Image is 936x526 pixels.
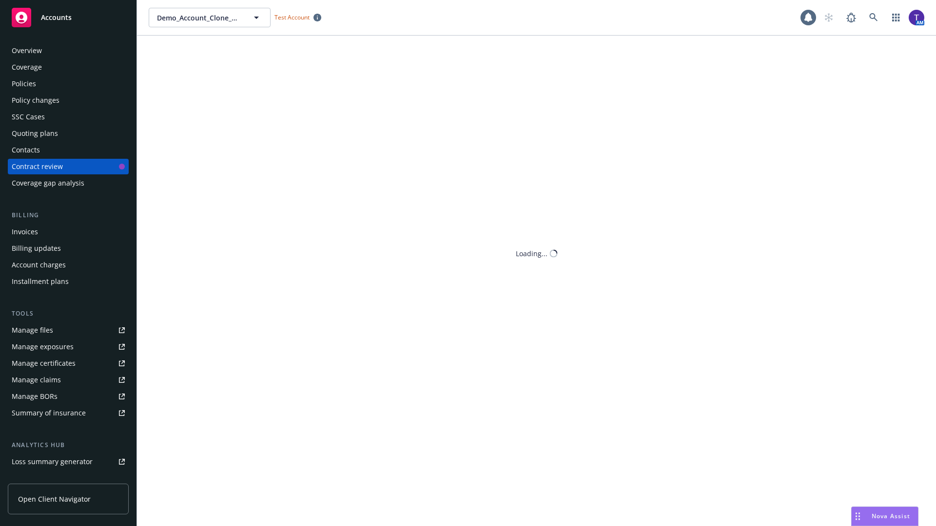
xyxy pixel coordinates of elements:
div: Installment plans [12,274,69,289]
a: Manage BORs [8,389,129,404]
div: Tools [8,309,129,319]
div: Overview [12,43,42,58]
a: Invoices [8,224,129,240]
a: Manage files [8,322,129,338]
div: Loading... [516,248,547,259]
a: Manage claims [8,372,129,388]
div: SSC Cases [12,109,45,125]
a: Search [864,8,883,27]
a: Contacts [8,142,129,158]
a: SSC Cases [8,109,129,125]
a: Overview [8,43,129,58]
span: Test Account [271,12,325,22]
span: Demo_Account_Clone_QA_CR_Tests_Demo [157,13,241,23]
div: Coverage [12,59,42,75]
div: Manage BORs [12,389,58,404]
span: Nova Assist [872,512,910,520]
div: Billing updates [12,241,61,256]
div: Invoices [12,224,38,240]
div: Coverage gap analysis [12,175,84,191]
div: Manage claims [12,372,61,388]
a: Summary of insurance [8,405,129,421]
img: photo [909,10,924,25]
a: Loss summary generator [8,454,129,470]
a: Manage certificates [8,356,129,371]
a: Installment plans [8,274,129,289]
a: Accounts [8,4,129,31]
a: Policy changes [8,93,129,108]
a: Quoting plans [8,126,129,141]
div: Quoting plans [12,126,58,141]
span: Open Client Navigator [18,494,91,504]
a: Report a Bug [841,8,861,27]
div: Manage exposures [12,339,74,355]
div: Billing [8,210,129,220]
a: Switch app [886,8,906,27]
div: Analytics hub [8,440,129,450]
div: Loss summary generator [12,454,93,470]
span: Test Account [274,13,310,21]
a: Contract review [8,159,129,174]
span: Accounts [41,14,72,21]
a: Billing updates [8,241,129,256]
a: Coverage gap analysis [8,175,129,191]
div: Drag to move [852,507,864,526]
div: Manage certificates [12,356,76,371]
div: Manage files [12,322,53,338]
div: Summary of insurance [12,405,86,421]
div: Contacts [12,142,40,158]
a: Coverage [8,59,129,75]
a: Policies [8,76,129,92]
div: Account charges [12,257,66,273]
div: Policy changes [12,93,59,108]
div: Policies [12,76,36,92]
div: Contract review [12,159,63,174]
a: Start snowing [819,8,838,27]
a: Manage exposures [8,339,129,355]
button: Nova Assist [851,507,918,526]
a: Account charges [8,257,129,273]
button: Demo_Account_Clone_QA_CR_Tests_Demo [149,8,271,27]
